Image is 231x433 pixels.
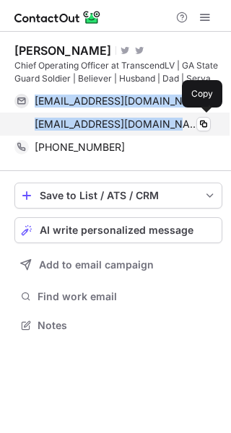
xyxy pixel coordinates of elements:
button: Notes [14,315,222,336]
span: AI write personalized message [40,224,193,236]
span: [EMAIL_ADDRESS][DOMAIN_NAME] [35,95,200,108]
span: Find work email [38,290,217,303]
button: Find work email [14,287,222,307]
button: save-profile-one-click [14,183,222,209]
div: Chief Operating Officer at TranscendLV | GA State Guard Soldier | Believer | Husband | Dad | Serv... [14,59,222,85]
div: [PERSON_NAME] [14,43,111,58]
img: ContactOut v5.3.10 [14,9,101,26]
span: Notes [38,319,217,332]
button: AI write personalized message [14,217,222,243]
span: Add to email campaign [39,259,154,271]
div: Save to List / ATS / CRM [40,190,197,201]
span: [PHONE_NUMBER] [35,141,125,154]
button: Add to email campaign [14,252,222,278]
span: [EMAIL_ADDRESS][DOMAIN_NAME] [35,118,200,131]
